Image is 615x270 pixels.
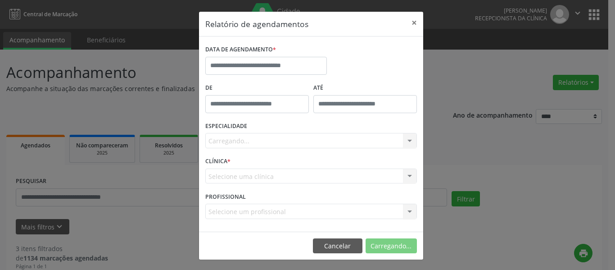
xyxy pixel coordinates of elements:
h5: Relatório de agendamentos [205,18,308,30]
button: Close [405,12,423,34]
label: DATA DE AGENDAMENTO [205,43,276,57]
label: ATÉ [313,81,417,95]
button: Cancelar [313,238,362,254]
label: De [205,81,309,95]
label: ESPECIALIDADE [205,119,247,133]
button: Carregando... [366,238,417,254]
label: PROFISSIONAL [205,190,246,204]
label: CLÍNICA [205,155,231,169]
